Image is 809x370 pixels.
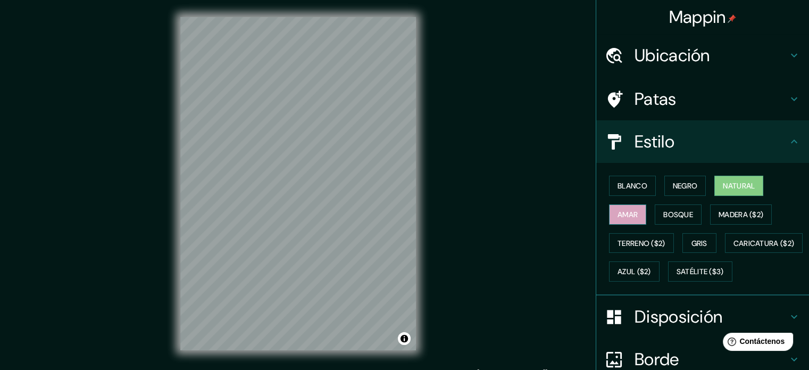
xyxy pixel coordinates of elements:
iframe: Lanzador de widgets de ayuda [714,328,797,358]
img: pin-icon.png [728,14,736,23]
font: Amar [618,210,638,219]
button: Gris [682,233,716,253]
font: Natural [723,181,755,191]
div: Disposición [596,295,809,338]
button: Satélite ($3) [668,261,732,282]
button: Madera ($2) [710,204,772,225]
font: Blanco [618,181,647,191]
button: Blanco [609,176,656,196]
button: Bosque [655,204,702,225]
button: Amar [609,204,646,225]
font: Ubicación [635,44,710,67]
button: Terreno ($2) [609,233,674,253]
font: Negro [673,181,698,191]
font: Madera ($2) [719,210,763,219]
div: Ubicación [596,34,809,77]
font: Azul ($2) [618,267,651,277]
font: Satélite ($3) [677,267,724,277]
button: Activar o desactivar atribución [398,332,411,345]
button: Negro [664,176,706,196]
button: Natural [714,176,763,196]
font: Gris [691,239,707,248]
font: Patas [635,88,677,110]
font: Estilo [635,130,674,153]
button: Caricatura ($2) [725,233,803,253]
font: Bosque [663,210,693,219]
font: Mappin [669,6,726,28]
font: Caricatura ($2) [733,239,795,248]
canvas: Mapa [180,17,416,350]
font: Terreno ($2) [618,239,665,248]
div: Estilo [596,120,809,163]
div: Patas [596,78,809,120]
font: Disposición [635,306,722,328]
button: Azul ($2) [609,261,660,282]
